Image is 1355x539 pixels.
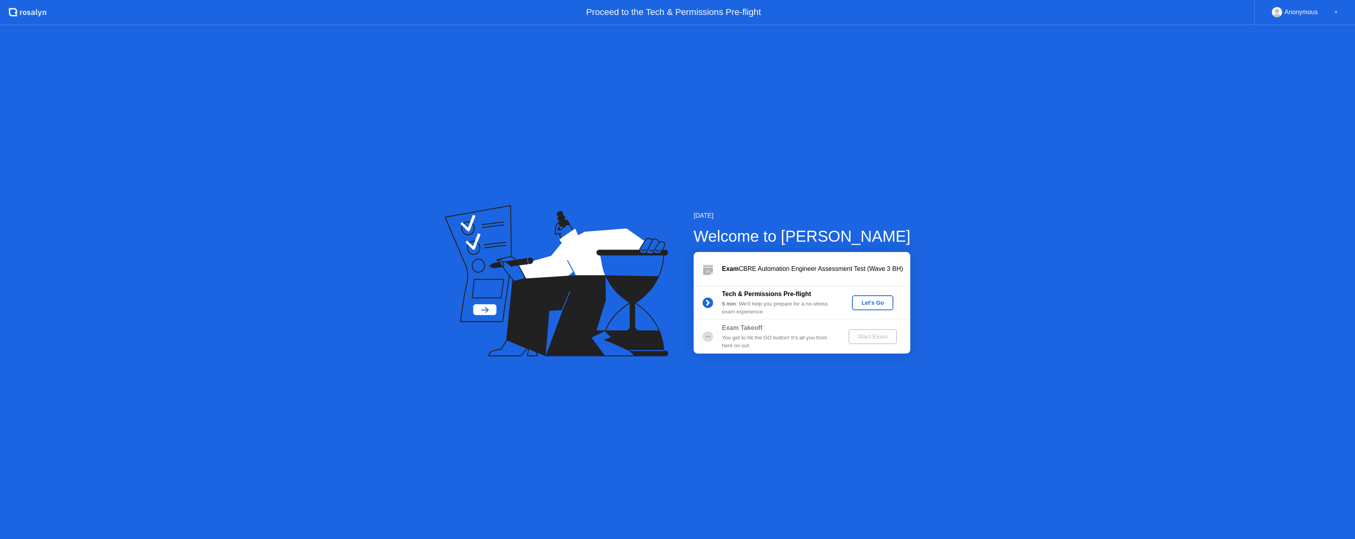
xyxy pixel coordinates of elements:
[852,333,894,340] div: Start Exam
[722,324,763,331] b: Exam Takeoff
[694,224,911,248] div: Welcome to [PERSON_NAME]
[1334,7,1338,17] div: ▼
[722,265,739,272] b: Exam
[855,300,890,306] div: Let's Go
[722,300,835,316] div: : We’ll help you prepare for a no-stress exam experience
[1284,7,1318,17] div: Anonymous
[722,264,910,274] div: CBRE Automation Engineer Assessment Test (Wave 3 BH)
[852,295,893,310] button: Let's Go
[722,301,736,307] b: 5 min
[848,329,897,344] button: Start Exam
[722,291,811,297] b: Tech & Permissions Pre-flight
[722,334,835,350] div: You get to hit the GO button! It’s all you from here on out
[694,211,911,220] div: [DATE]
